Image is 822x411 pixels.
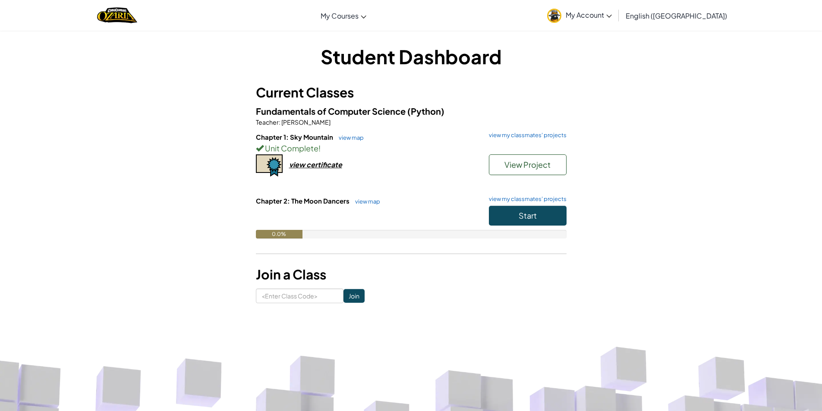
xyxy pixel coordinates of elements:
[256,83,567,102] h3: Current Classes
[489,206,567,226] button: Start
[280,118,331,126] span: [PERSON_NAME]
[279,118,280,126] span: :
[289,160,342,169] div: view certificate
[256,133,334,141] span: Chapter 1: Sky Mountain
[626,11,727,20] span: English ([GEOGRAPHIC_DATA])
[543,2,616,29] a: My Account
[97,6,137,24] img: Home
[407,106,444,116] span: (Python)
[566,10,612,19] span: My Account
[256,106,407,116] span: Fundamentals of Computer Science
[334,134,364,141] a: view map
[485,132,567,138] a: view my classmates' projects
[256,118,279,126] span: Teacher
[264,143,318,153] span: Unit Complete
[547,9,561,23] img: avatar
[343,289,365,303] input: Join
[318,143,321,153] span: !
[519,210,537,220] span: Start
[504,160,551,169] span: View Project
[256,154,283,177] img: certificate-icon.png
[256,160,342,169] a: view certificate
[621,4,731,27] a: English ([GEOGRAPHIC_DATA])
[256,197,351,205] span: Chapter 2: The Moon Dancers
[256,265,567,284] h3: Join a Class
[485,196,567,202] a: view my classmates' projects
[351,198,380,205] a: view map
[97,6,137,24] a: Ozaria by CodeCombat logo
[316,4,371,27] a: My Courses
[256,43,567,70] h1: Student Dashboard
[321,11,359,20] span: My Courses
[256,289,343,303] input: <Enter Class Code>
[489,154,567,175] button: View Project
[256,230,302,238] div: 0.0%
